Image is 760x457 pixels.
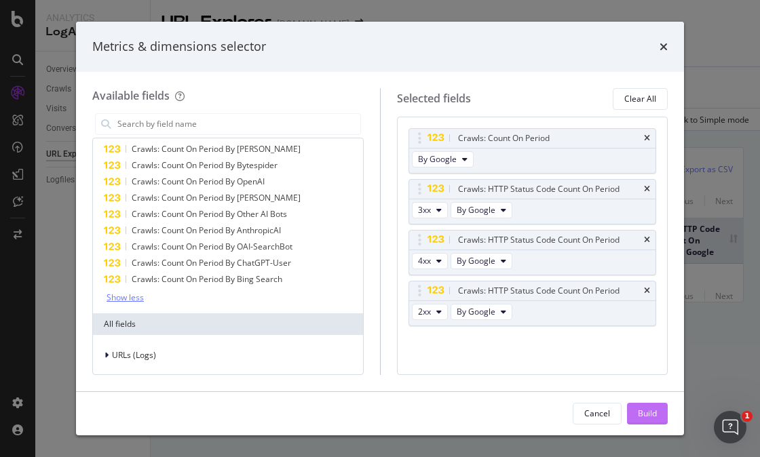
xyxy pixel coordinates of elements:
[644,185,650,193] div: times
[412,304,448,320] button: 2xx
[457,255,495,266] span: By Google
[627,403,668,424] button: Build
[92,38,266,56] div: Metrics & dimensions selector
[408,128,657,174] div: Crawls: Count On PeriodtimesBy Google
[418,204,431,216] span: 3xx
[458,182,620,196] div: Crawls: HTTP Status Code Count On Period
[451,253,512,269] button: By Google
[408,179,657,224] div: Crawls: HTTP Status Code Count On Periodtimes3xxBy Google
[132,176,265,187] span: Crawls: Count On Period By OpenAI
[132,143,301,155] span: Crawls: Count On Period By [PERSON_NAME]
[573,403,622,424] button: Cancel
[76,22,684,435] div: modal
[132,224,281,236] span: Crawls: Count On Period By AnthropicAI
[624,93,656,104] div: Clear All
[412,202,448,218] button: 3xx
[742,411,753,422] span: 1
[644,287,650,295] div: times
[132,159,278,171] span: Crawls: Count On Period By Bytespider
[457,204,495,216] span: By Google
[397,91,471,106] div: Selected fields
[584,408,610,419] div: Cancel
[458,233,620,247] div: Crawls: HTTP Status Code Count On Period
[418,306,431,317] span: 2xx
[644,236,650,244] div: times
[412,151,474,167] button: By Google
[112,349,156,361] span: URLs (Logs)
[458,132,550,145] div: Crawls: Count On Period
[116,114,360,134] input: Search by field name
[132,208,287,220] span: Crawls: Count On Period By Other AI Bots
[408,230,657,275] div: Crawls: HTTP Status Code Count On Periodtimes4xxBy Google
[132,257,291,269] span: Crawls: Count On Period By ChatGPT-User
[93,313,363,335] div: All fields
[638,408,657,419] div: Build
[132,241,292,252] span: Crawls: Count On Period By OAI-SearchBot
[458,284,620,298] div: Crawls: HTTP Status Code Count On Period
[132,192,301,203] span: Crawls: Count On Period By [PERSON_NAME]
[451,304,512,320] button: By Google
[107,293,144,302] div: Show less
[644,134,650,142] div: times
[92,88,170,103] div: Available fields
[660,38,668,56] div: times
[418,255,431,266] span: 4xx
[132,273,282,285] span: Crawls: Count On Period By Bing Search
[613,88,668,110] button: Clear All
[451,202,512,218] button: By Google
[418,153,457,165] span: By Google
[412,253,448,269] button: 4xx
[408,281,657,326] div: Crawls: HTTP Status Code Count On Periodtimes2xxBy Google
[457,306,495,317] span: By Google
[714,411,746,443] iframe: Intercom live chat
